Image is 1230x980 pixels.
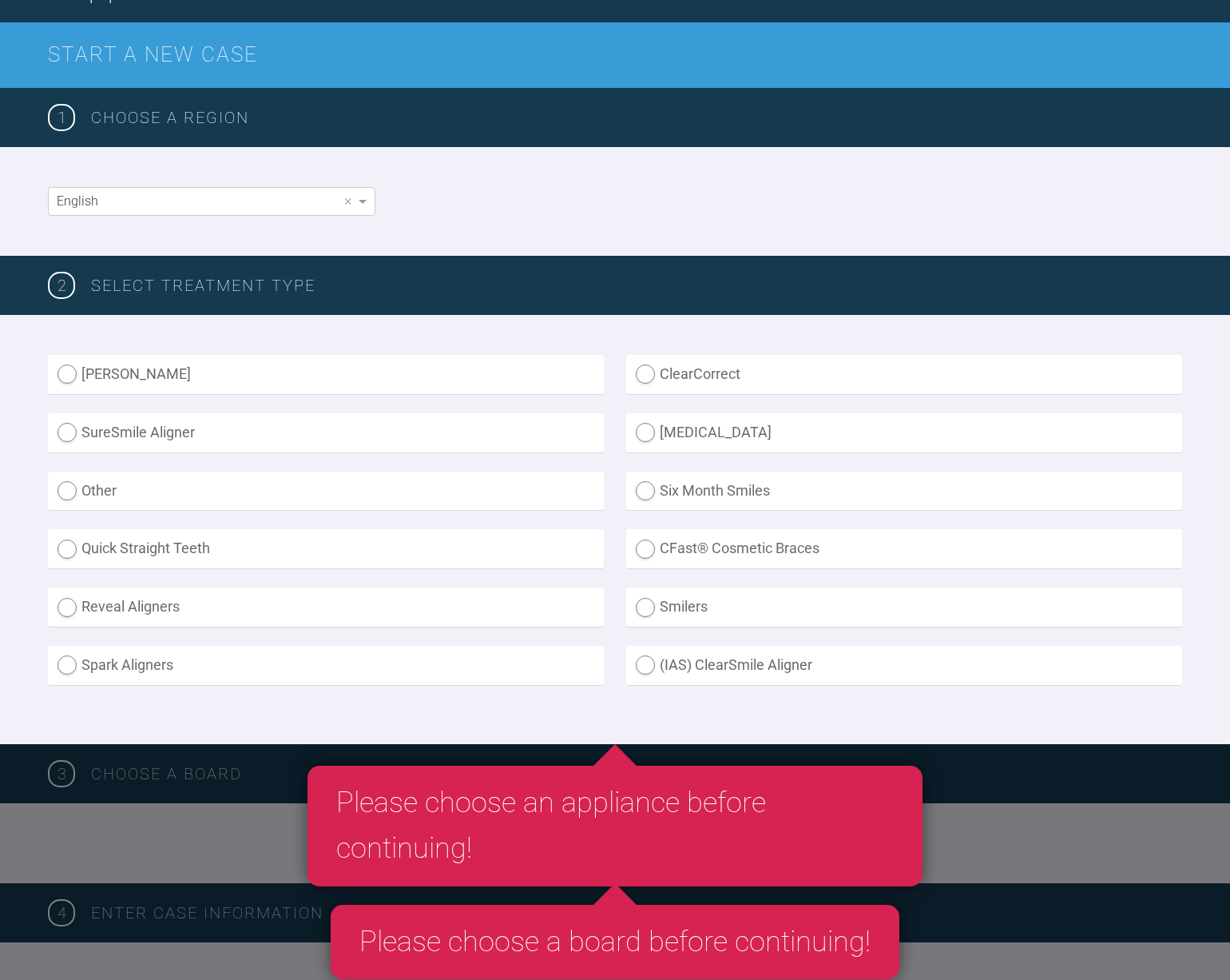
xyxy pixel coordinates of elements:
div: Please choose an appliance before continuing! [307,766,922,886]
span: × [344,193,351,208]
span: Clear value [341,188,355,215]
label: [PERSON_NAME] [48,355,604,394]
div: Please choose a board before continuing! [331,905,899,980]
label: ClearCorrect [626,355,1182,394]
label: (IAS) ClearSmile Aligner [626,646,1182,685]
span: 2 [48,272,75,299]
span: English [57,193,98,209]
h3: Choose a region [91,105,1182,130]
label: Spark Aligners [48,646,604,685]
label: SureSmile Aligner [48,413,604,452]
label: Quick Straight Teeth [48,529,604,568]
h2: Start a New Case [48,38,1182,72]
label: CFast® Cosmetic Braces [626,529,1182,568]
span: 1 [48,104,75,131]
label: Smilers [626,588,1182,627]
h3: SELECT TREATMENT TYPE [91,273,1182,298]
label: Six Month Smiles [626,472,1182,511]
label: [MEDICAL_DATA] [626,413,1182,452]
label: Reveal Aligners [48,588,604,627]
label: Other [48,472,604,511]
